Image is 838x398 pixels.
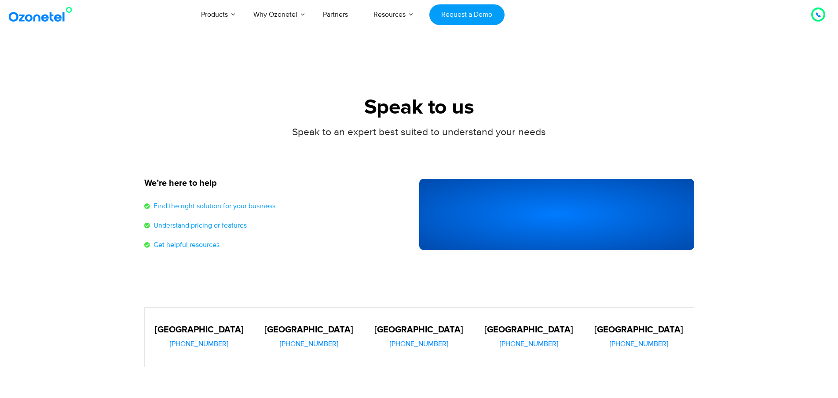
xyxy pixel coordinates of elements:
h5: [GEOGRAPHIC_DATA] [483,325,575,334]
a: [PHONE_NUMBER] [610,340,668,347]
h1: Speak to us [144,96,694,120]
h5: [GEOGRAPHIC_DATA] [593,325,685,334]
span: Get helpful resources [151,240,220,250]
span: Find the right solution for your business [151,201,275,211]
h5: [GEOGRAPHIC_DATA] [154,325,245,334]
span: Understand pricing or features [151,220,247,231]
span: Speak to an expert best suited to understand your needs [292,126,546,138]
a: [PHONE_NUMBER] [280,340,338,347]
a: [PHONE_NUMBER] [170,340,228,347]
h5: We’re here to help [144,179,410,188]
a: [PHONE_NUMBER] [390,340,448,347]
a: Request a Demo [429,4,505,25]
h5: [GEOGRAPHIC_DATA] [263,325,355,334]
a: [PHONE_NUMBER] [500,340,558,347]
h5: [GEOGRAPHIC_DATA] [373,325,465,334]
